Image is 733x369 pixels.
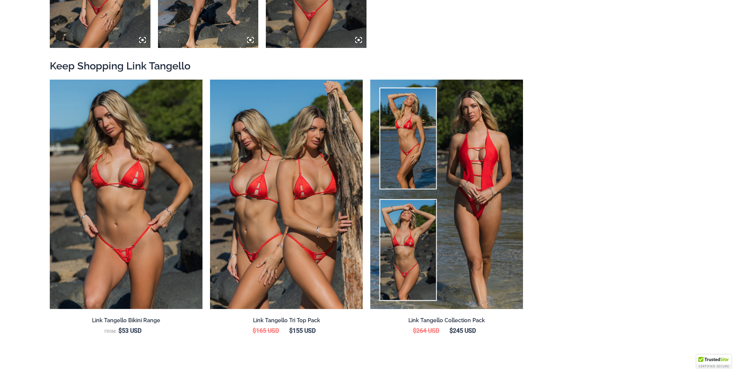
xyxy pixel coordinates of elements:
h2: Link Tangello Collection Pack [370,317,523,324]
span: $ [289,327,293,334]
a: Link Tangello Collection Pack [370,317,523,327]
bdi: 264 USD [413,327,439,334]
a: Bikini PackBikini Pack BBikini Pack B [210,80,363,309]
a: Link Tangello 3070 Tri Top 4580 Micro 01Link Tangello 8650 One Piece Monokini 12Link Tangello 865... [50,80,202,309]
span: $ [253,327,256,334]
bdi: 53 USD [118,327,141,334]
img: Bikini Pack [210,80,363,309]
span: $ [449,327,453,334]
bdi: 155 USD [289,327,316,334]
div: TrustedSite Certified [696,355,731,369]
img: Collection Pack [370,80,523,309]
span: From: [104,329,117,334]
bdi: 165 USD [253,327,279,334]
h2: Link Tangello Tri Top Pack [210,317,363,324]
bdi: 245 USD [449,327,476,334]
span: $ [118,327,122,334]
span: $ [413,327,416,334]
a: Link Tangello Bikini Range [50,317,202,327]
h2: Keep Shopping Link Tangello [50,59,683,72]
a: Collection PackCollection Pack BCollection Pack B [370,80,523,309]
img: Link Tangello 3070 Tri Top 4580 Micro 01 [50,80,202,309]
a: Link Tangello Tri Top Pack [210,317,363,327]
h2: Link Tangello Bikini Range [50,317,202,324]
